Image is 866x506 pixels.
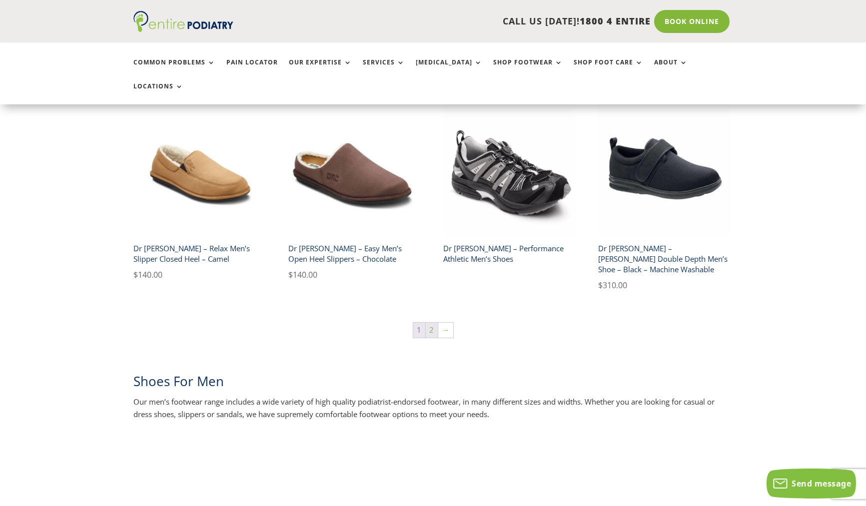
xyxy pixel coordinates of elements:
span: Page 1 [413,323,425,338]
h2: Shoes For Men [133,372,733,395]
img: relax dr comfort camel mens slipper [133,103,266,235]
h2: Dr [PERSON_NAME] – [PERSON_NAME] Double Depth Men’s Shoe – Black – Machine Washable [598,240,731,279]
h2: Dr [PERSON_NAME] – Performance Athletic Men’s Shoes [443,240,576,268]
a: Dr Comfort Performance Athletic Mens Shoe Black and GreyDr [PERSON_NAME] – Performance Athletic M... [443,103,576,268]
a: Shop Foot Care [574,59,643,80]
h2: Dr [PERSON_NAME] – Relax Men’s Slipper Closed Heel – Camel [133,240,266,268]
bdi: 140.00 [133,269,162,280]
nav: Product Pagination [133,322,733,343]
img: Dr Comfort Carter Men's double depth shoe black [598,103,731,235]
h2: Dr [PERSON_NAME] – Easy Men’s Open Heel Slippers – Chocolate [288,240,421,268]
span: $ [288,269,293,280]
a: Dr Comfort Carter Men's double depth shoe blackDr [PERSON_NAME] – [PERSON_NAME] Double Depth Men’... [598,103,731,292]
a: Pain Locator [226,59,278,80]
span: $ [133,269,138,280]
a: Book Online [654,10,730,33]
a: [MEDICAL_DATA] [416,59,482,80]
a: Dr Comfort Easy Mens Slippers ChocolateDr [PERSON_NAME] – Easy Men’s Open Heel Slippers – Chocola... [288,103,421,281]
a: Our Expertise [289,59,352,80]
a: Entire Podiatry [133,24,233,34]
a: Shop Footwear [493,59,563,80]
a: Locations [133,83,183,104]
img: Dr Comfort Easy Mens Slippers Chocolate [288,103,421,235]
span: $ [598,280,603,291]
p: CALL US [DATE]! [272,15,651,28]
bdi: 310.00 [598,280,627,291]
a: → [438,323,453,338]
img: Dr Comfort Performance Athletic Mens Shoe Black and Grey [443,103,576,235]
img: logo (1) [133,11,233,32]
span: 1800 4 ENTIRE [580,15,651,27]
a: Common Problems [133,59,215,80]
a: About [654,59,688,80]
a: Services [363,59,405,80]
a: relax dr comfort camel mens slipperDr [PERSON_NAME] – Relax Men’s Slipper Closed Heel – Camel $14... [133,103,266,281]
a: Page 2 [426,323,438,338]
button: Send message [767,469,856,499]
p: Our men’s footwear range includes a wide variety of high quality podiatrist-endorsed footwear, in... [133,396,733,421]
span: Send message [792,478,851,489]
bdi: 140.00 [288,269,317,280]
